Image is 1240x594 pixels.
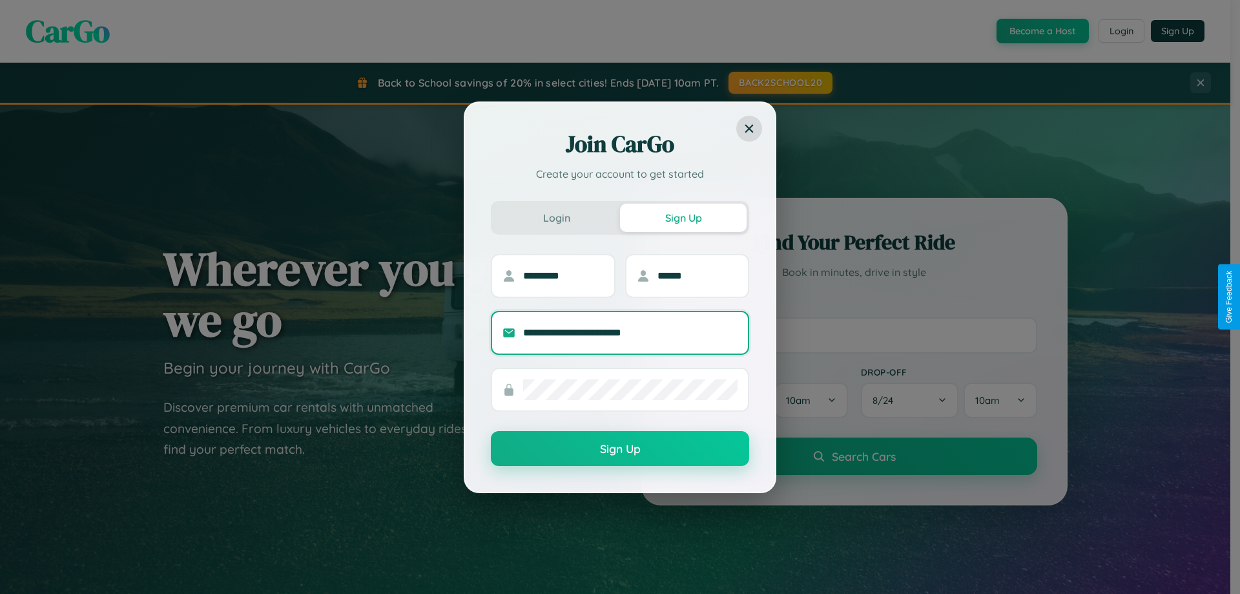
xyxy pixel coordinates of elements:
button: Sign Up [620,204,747,232]
div: Give Feedback [1224,271,1234,323]
h2: Join CarGo [491,129,749,160]
button: Sign Up [491,431,749,466]
p: Create your account to get started [491,166,749,182]
button: Login [493,204,620,232]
